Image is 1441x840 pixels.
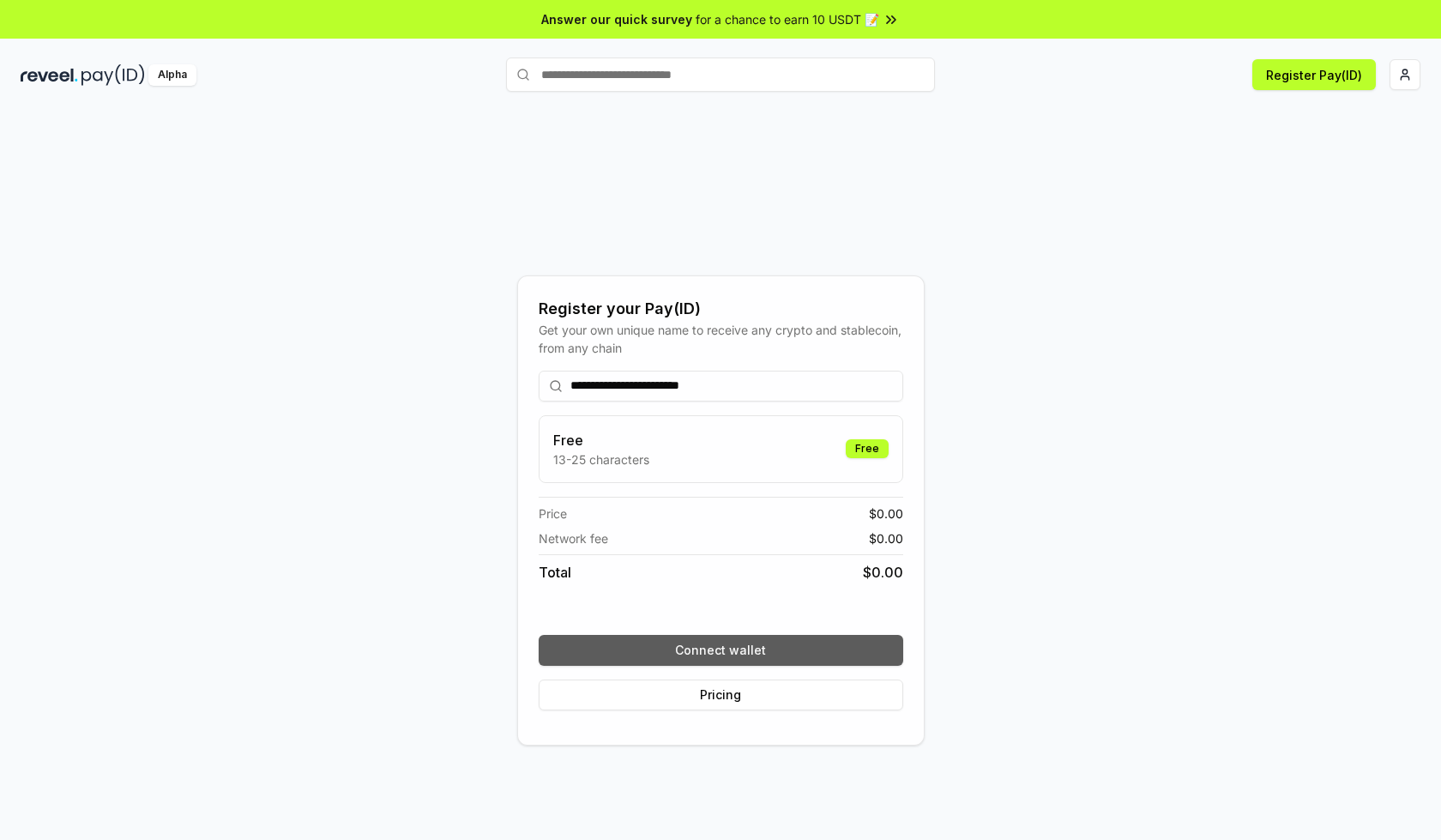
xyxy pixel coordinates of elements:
div: Free [846,439,889,458]
span: $ 0.00 [869,505,903,523]
div: Alpha [148,64,196,86]
button: Pricing [539,680,903,710]
button: Connect wallet [539,635,903,666]
span: Network fee [539,529,608,547]
span: Answer our quick survey [541,10,692,28]
div: Get your own unique name to receive any crypto and stablecoin, from any chain [539,321,903,357]
span: $ 0.00 [869,529,903,547]
span: for a chance to earn 10 USDT 📝 [696,10,879,28]
img: reveel_dark [21,64,78,86]
span: Total [539,562,571,583]
span: Price [539,505,567,523]
span: $ 0.00 [863,562,903,583]
div: Register your Pay(ID) [539,297,903,321]
img: pay_id [81,64,145,86]
h3: Free [553,430,649,450]
button: Register Pay(ID) [1252,59,1376,90]
p: 13-25 characters [553,450,649,468]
